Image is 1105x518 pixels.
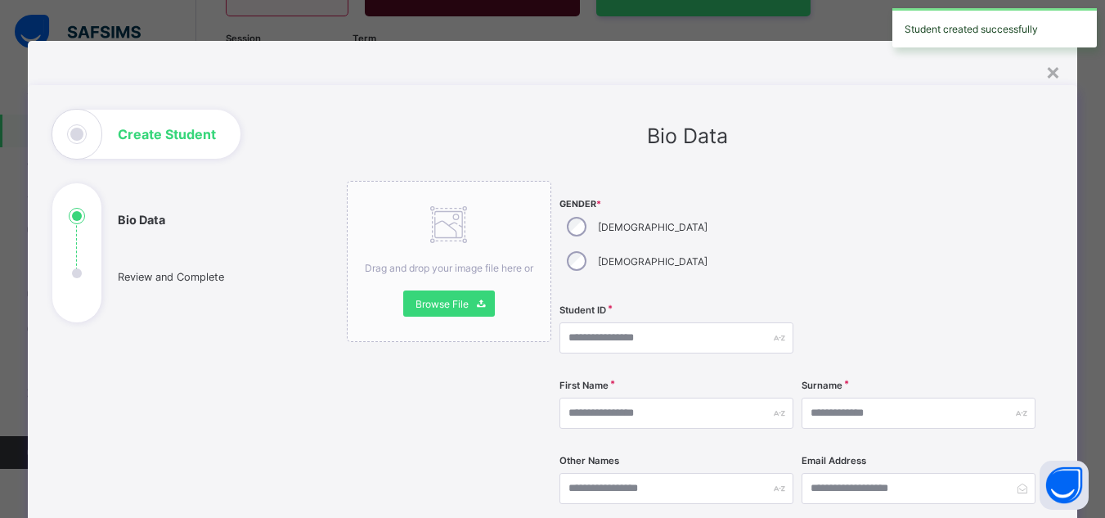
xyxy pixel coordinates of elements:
[559,304,606,316] label: Student ID
[1045,57,1061,85] div: ×
[802,380,842,391] label: Surname
[892,8,1097,47] div: Student created successfully
[559,380,609,391] label: First Name
[1040,461,1089,510] button: Open asap
[415,298,469,310] span: Browse File
[118,128,216,141] h1: Create Student
[598,255,707,268] label: [DEMOGRAPHIC_DATA]
[598,221,707,233] label: [DEMOGRAPHIC_DATA]
[347,181,551,342] div: Drag and drop your image file here orBrowse File
[647,124,728,148] span: Bio Data
[802,455,866,466] label: Email Address
[365,262,533,274] span: Drag and drop your image file here or
[559,455,619,466] label: Other Names
[559,199,793,209] span: Gender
